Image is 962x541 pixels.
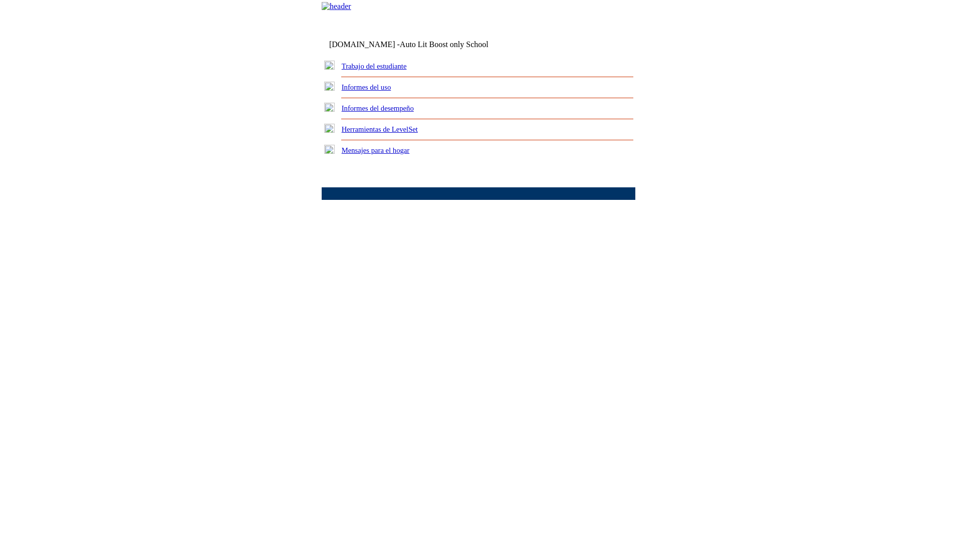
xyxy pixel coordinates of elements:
a: Herramientas de LevelSet [342,125,418,133]
img: plus.gif [324,124,335,133]
a: Informes del desempeño [342,104,414,112]
img: plus.gif [324,145,335,154]
a: Mensajes para el hogar [342,146,410,154]
a: Trabajo del estudiante [342,62,407,70]
img: plus.gif [324,82,335,91]
img: plus.gif [324,61,335,70]
img: plus.gif [324,103,335,112]
img: header [322,2,351,11]
nobr: Auto Lit Boost only School [400,40,489,49]
td: [DOMAIN_NAME] - [329,40,514,49]
a: Informes del uso [342,83,391,91]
